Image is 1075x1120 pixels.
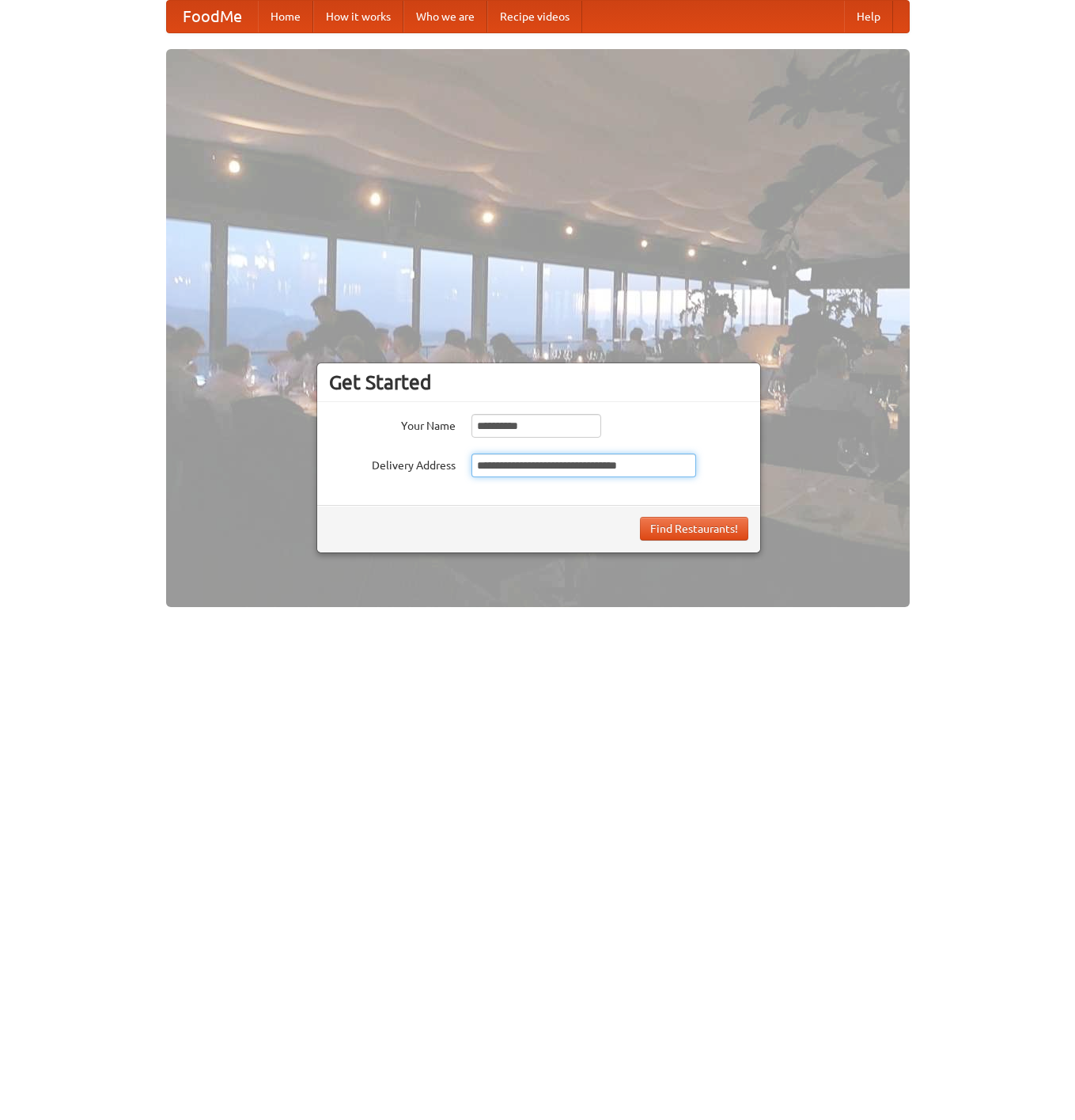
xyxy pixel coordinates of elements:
a: FoodMe [167,1,258,32]
a: Help [844,1,893,32]
button: Find Restaurants! [640,517,748,541]
a: Who we are [403,1,487,32]
label: Your Name [329,414,456,434]
a: Home [258,1,313,32]
h3: Get Started [329,370,748,394]
a: Recipe videos [487,1,582,32]
a: How it works [313,1,403,32]
label: Delivery Address [329,454,456,473]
